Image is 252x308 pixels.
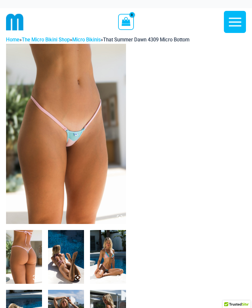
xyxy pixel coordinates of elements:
a: Home [6,37,19,43]
img: That Summer Dawn 3063 Tri Top 4309 Micro [48,230,84,284]
span: That Summer Dawn 4309 Micro Bottom [103,37,189,43]
img: That Summer Dawn 3063 Tri Top 4309 Micro [90,230,126,284]
a: Micro Bikinis [72,37,101,43]
img: cropped mm emblem [6,13,24,31]
a: The Micro Bikini Shop [22,37,70,43]
img: That Summer Dawn 4309 Micro [6,230,42,284]
span: » » » [6,37,189,43]
img: That Summer Dawn 4309 Micro [6,44,126,224]
a: View Shopping Cart, empty [118,14,134,30]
